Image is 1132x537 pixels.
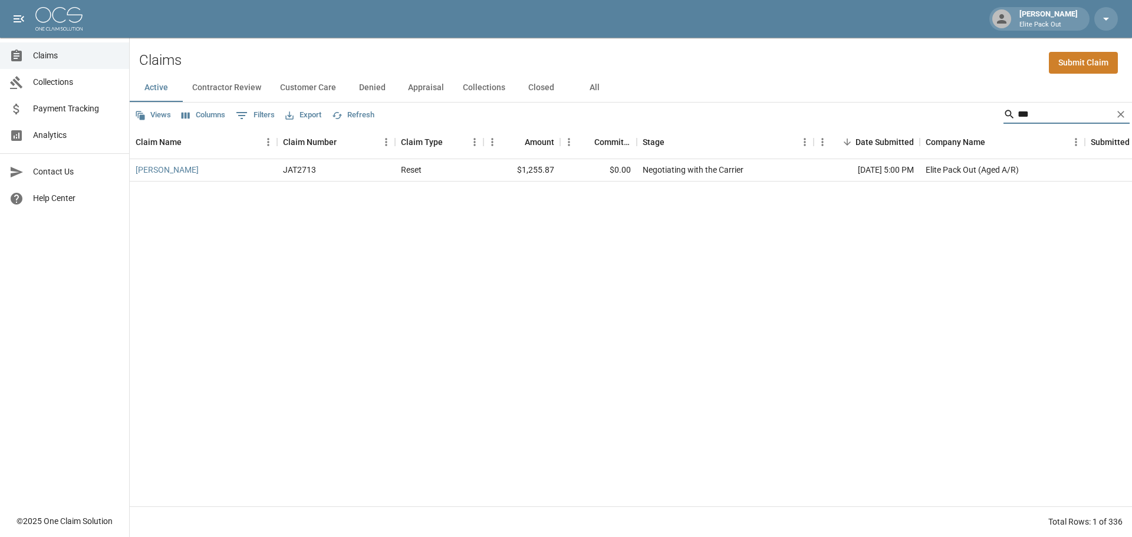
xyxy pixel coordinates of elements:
[282,106,324,124] button: Export
[233,106,278,125] button: Show filters
[33,166,120,178] span: Contact Us
[483,133,501,151] button: Menu
[33,192,120,205] span: Help Center
[483,159,560,182] div: $1,255.87
[1048,516,1123,528] div: Total Rows: 1 of 336
[578,134,594,150] button: Sort
[926,164,1019,176] div: Elite Pack Out (Aged A/R)
[277,126,395,159] div: Claim Number
[1019,20,1078,30] p: Elite Pack Out
[337,134,353,150] button: Sort
[926,126,985,159] div: Company Name
[814,133,831,151] button: Menu
[130,74,1132,102] div: dynamic tabs
[443,134,459,150] button: Sort
[259,133,277,151] button: Menu
[399,74,453,102] button: Appraisal
[637,126,814,159] div: Stage
[814,159,920,182] div: [DATE] 5:00 PM
[643,126,664,159] div: Stage
[1015,8,1082,29] div: [PERSON_NAME]
[920,126,1085,159] div: Company Name
[183,74,271,102] button: Contractor Review
[560,126,637,159] div: Committed Amount
[568,74,621,102] button: All
[7,7,31,31] button: open drawer
[271,74,345,102] button: Customer Care
[594,126,631,159] div: Committed Amount
[560,133,578,151] button: Menu
[1003,105,1130,126] div: Search
[33,76,120,88] span: Collections
[283,164,316,176] div: JAT2713
[132,106,174,124] button: Views
[33,129,120,141] span: Analytics
[395,126,483,159] div: Claim Type
[814,126,920,159] div: Date Submitted
[796,133,814,151] button: Menu
[401,126,443,159] div: Claim Type
[855,126,914,159] div: Date Submitted
[130,126,277,159] div: Claim Name
[179,106,228,124] button: Select columns
[664,134,681,150] button: Sort
[401,164,422,176] div: Reset
[453,74,515,102] button: Collections
[130,74,183,102] button: Active
[182,134,198,150] button: Sort
[560,159,637,182] div: $0.00
[35,7,83,31] img: ocs-logo-white-transparent.png
[345,74,399,102] button: Denied
[377,133,395,151] button: Menu
[1112,106,1130,123] button: Clear
[508,134,525,150] button: Sort
[136,164,199,176] a: [PERSON_NAME]
[839,134,855,150] button: Sort
[466,133,483,151] button: Menu
[139,52,182,69] h2: Claims
[643,164,743,176] div: Negotiating with the Carrier
[515,74,568,102] button: Closed
[17,515,113,527] div: © 2025 One Claim Solution
[33,50,120,62] span: Claims
[483,126,560,159] div: Amount
[1049,52,1118,74] a: Submit Claim
[985,134,1002,150] button: Sort
[1067,133,1085,151] button: Menu
[329,106,377,124] button: Refresh
[136,126,182,159] div: Claim Name
[283,126,337,159] div: Claim Number
[525,126,554,159] div: Amount
[33,103,120,115] span: Payment Tracking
